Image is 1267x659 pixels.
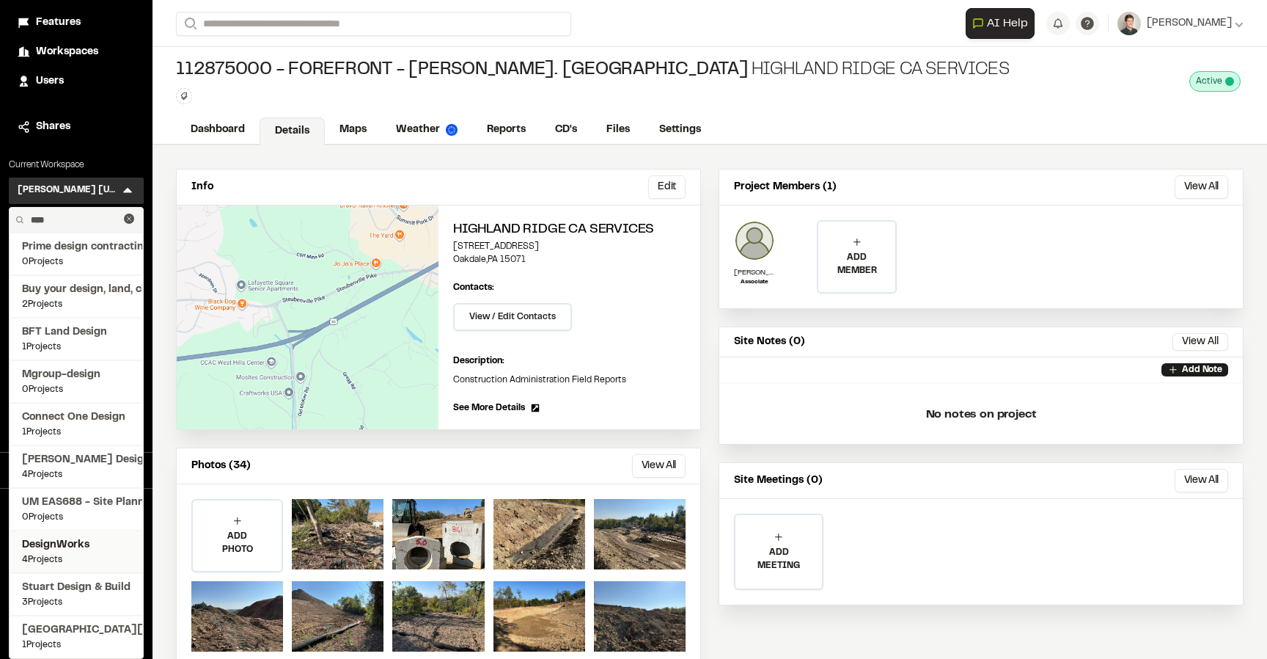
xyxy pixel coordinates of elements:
span: Buy your design, land, clearing and excavation [22,282,131,298]
a: Features [18,15,135,31]
span: Active [1196,75,1222,88]
span: Connect One Design [22,409,131,426]
p: Site Meetings (0) [734,473,823,489]
a: CD's [540,116,592,144]
p: [STREET_ADDRESS] [453,240,686,253]
span: Shares [36,119,70,135]
button: Open AI Assistant [966,8,1035,39]
p: Construction Administration Field Reports [453,374,686,387]
span: Mgroup-design [22,367,131,383]
a: Stuart Design & Build3Projects [22,580,131,609]
a: Reports [472,116,540,144]
a: BFT Land Design1Projects [22,324,131,354]
button: View All [1175,469,1228,492]
a: Details [260,117,325,145]
a: DesignWorks4Projects [22,537,131,567]
p: Current Workspace [9,159,144,172]
a: Mgroup-design0Projects [22,367,131,396]
p: Project Members (1) [734,179,837,195]
button: Edit [648,175,686,199]
img: Bill Moldovan [734,220,775,261]
button: [PERSON_NAME] [1117,12,1244,35]
span: 0 Projects [22,511,131,524]
a: Dashboard [176,116,260,144]
button: Search [176,12,202,36]
p: Oakdale , PA 15071 [453,253,686,266]
h2: Highland Ridge CA Services [453,220,686,240]
a: [GEOGRAPHIC_DATA][US_STATE] SEAS-EAS 688 Site Planning and Design1Projects [22,622,131,652]
span: 1 Projects [22,426,131,439]
span: Stuart Design & Build [22,580,131,596]
a: Users [18,73,135,90]
span: 4 Projects [22,468,131,481]
span: [PERSON_NAME] [1147,15,1232,32]
div: This project is active and counting against your active project count. [1189,71,1241,92]
a: Weather [381,116,472,144]
a: [PERSON_NAME] Design4Projects [22,452,131,481]
div: Open AI Assistant [966,8,1040,39]
button: View All [1172,333,1228,351]
a: Files [592,116,644,144]
h3: [PERSON_NAME] [US_STATE] [18,183,120,198]
p: [PERSON_NAME] [734,267,775,278]
span: [GEOGRAPHIC_DATA][US_STATE] SEAS-EAS 688 Site Planning and Design [22,622,131,638]
p: Photos (34) [191,458,251,474]
button: Edit Tags [176,88,192,104]
span: 1 Projects [22,341,131,354]
p: No notes on project [731,391,1231,438]
span: UM EAS688 - Site Planning & Design [22,495,131,511]
button: Clear text [124,214,134,224]
a: Workspaces [18,44,135,60]
p: ADD MEETING [735,546,822,572]
a: Shares [18,119,135,135]
a: Maps [325,116,381,144]
span: Features [36,15,81,31]
span: 4 Projects [22,553,131,567]
span: Users [36,73,64,90]
span: Prime design contracting [22,239,131,255]
span: 0 Projects [22,383,131,396]
p: ADD MEMBER [818,251,895,277]
span: 3 Projects [22,596,131,609]
span: 0 Projects [22,255,131,269]
span: BFT Land Design [22,324,131,341]
a: Connect One Design1Projects [22,409,131,439]
p: Associate [734,278,775,287]
a: Buy your design, land, clearing and excavation2Projects [22,282,131,311]
span: [PERSON_NAME] Design [22,452,131,468]
span: AI Help [987,15,1028,32]
button: View / Edit Contacts [453,303,572,331]
p: Info [191,179,213,195]
p: Description: [453,354,686,368]
img: User [1117,12,1141,35]
span: Workspaces [36,44,98,60]
span: 1 Projects [22,638,131,652]
span: 2 Projects [22,298,131,311]
a: Settings [644,116,716,144]
a: Prime design contracting0Projects [22,239,131,269]
p: Site Notes (0) [734,334,805,350]
img: precipai.png [446,124,458,136]
span: DesignWorks [22,537,131,553]
span: 112875000 - ForeFront - [PERSON_NAME]. [GEOGRAPHIC_DATA] [176,59,749,82]
div: Highland Ridge CA Services [176,59,1009,82]
button: View All [1175,175,1228,199]
p: Contacts: [453,281,494,294]
span: This project is active and counting against your active project count. [1225,77,1234,86]
p: Add Note [1182,363,1222,376]
p: ADD PHOTO [193,530,282,556]
button: View All [632,454,686,478]
span: See More Details [453,401,525,415]
a: UM EAS688 - Site Planning & Design0Projects [22,495,131,524]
